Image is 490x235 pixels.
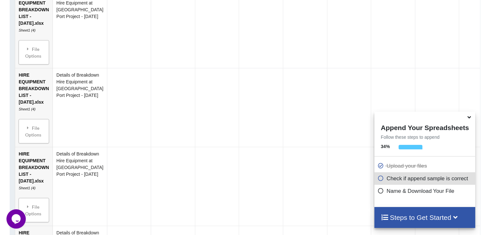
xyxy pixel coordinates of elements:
p: Check if append sample is correct [378,174,474,183]
i: Sheet1 (4) [19,107,35,111]
td: Details of Breakdown Hire Equipment at [GEOGRAPHIC_DATA] Port Project - [DATE] [53,68,107,147]
h4: Steps to Get Started [381,213,469,221]
td: HIRE EQUIPMENT BREAKDOWN LIST - [DATE].xlsx [15,147,53,226]
i: Sheet1 (4) [19,28,35,32]
b: 34 % [381,144,390,149]
p: Upload your files [378,162,474,170]
div: File Options [21,121,47,141]
td: HIRE EQUIPMENT BREAKDOWN LIST - [DATE].xlsx [15,68,53,147]
p: Name & Download Your File [378,187,474,195]
p: Follow these steps to append [374,134,475,140]
td: Details of Breakdown Hire Equipment at [GEOGRAPHIC_DATA] Port Project - [DATE] [53,147,107,226]
h4: Append Your Spreadsheets [374,122,475,132]
iframe: chat widget [6,209,27,229]
div: File Options [21,42,47,62]
i: Sheet1 (4) [19,186,35,190]
div: File Options [21,200,47,220]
